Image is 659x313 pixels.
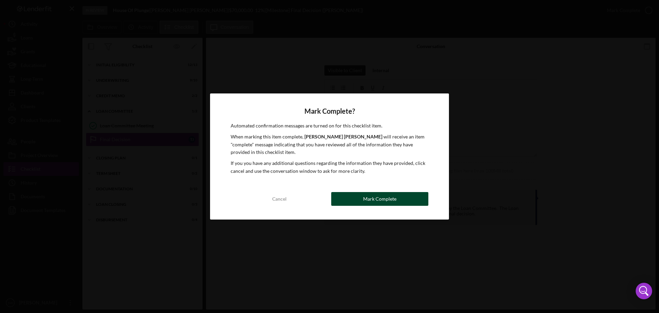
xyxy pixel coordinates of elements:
[231,107,428,115] h4: Mark Complete?
[363,192,396,206] div: Mark Complete
[304,134,382,139] b: [PERSON_NAME] [PERSON_NAME]
[231,133,428,156] p: When marking this item complete, will receive an item "complete" message indicating that you have...
[331,192,428,206] button: Mark Complete
[231,159,428,175] p: If you you have any additional questions regarding the information they have provided, click canc...
[231,122,428,130] p: Automated confirmation messages are turned on for this checklist item.
[636,283,652,299] div: Open Intercom Messenger
[231,192,328,206] button: Cancel
[272,192,287,206] div: Cancel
